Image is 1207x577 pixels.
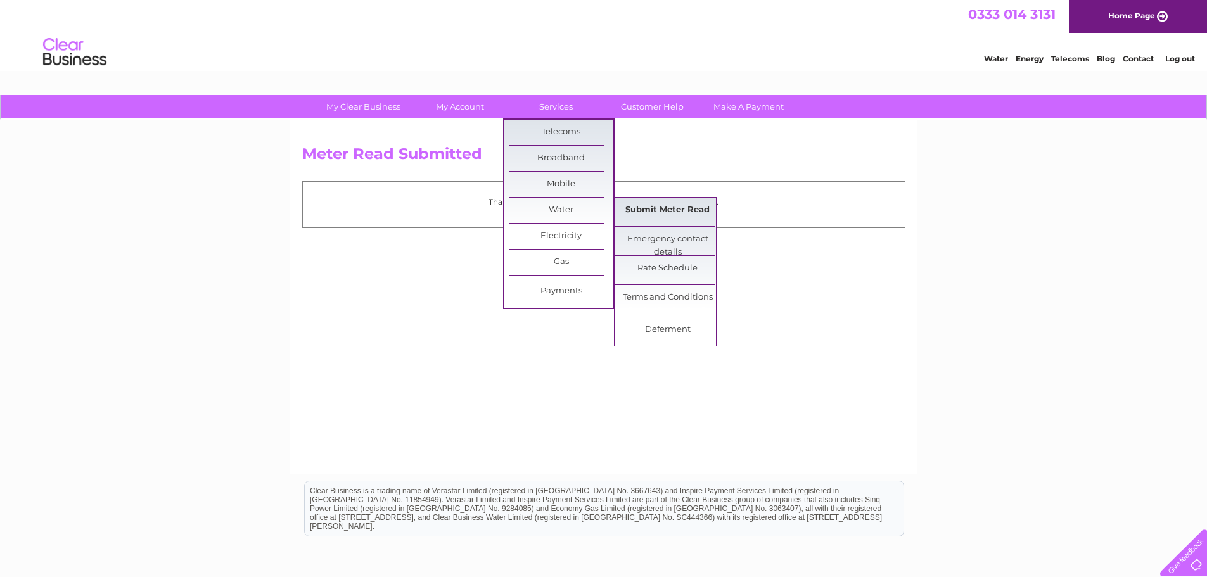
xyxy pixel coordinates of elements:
a: Telecoms [509,120,613,145]
a: My Clear Business [311,95,416,118]
a: Blog [1097,54,1115,63]
a: Make A Payment [696,95,801,118]
h2: Meter Read Submitted [302,145,905,169]
p: Thank you for your time, your meter read has been received. [309,196,898,208]
a: Submit Meter Read [615,198,720,223]
a: Emergency contact details [615,227,720,252]
a: Water [509,198,613,223]
a: Payments [509,279,613,304]
div: Clear Business is a trading name of Verastar Limited (registered in [GEOGRAPHIC_DATA] No. 3667643... [305,7,904,61]
a: My Account [407,95,512,118]
a: Services [504,95,608,118]
a: Rate Schedule [615,256,720,281]
a: Customer Help [600,95,705,118]
a: Telecoms [1051,54,1089,63]
a: Energy [1016,54,1044,63]
a: Log out [1165,54,1195,63]
a: Water [984,54,1008,63]
a: Terms and Conditions [615,285,720,310]
a: Contact [1123,54,1154,63]
a: Broadband [509,146,613,171]
a: Gas [509,250,613,275]
a: 0333 014 3131 [968,6,1056,22]
img: logo.png [42,33,107,72]
a: Deferment [615,317,720,343]
a: Mobile [509,172,613,197]
a: Electricity [509,224,613,249]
